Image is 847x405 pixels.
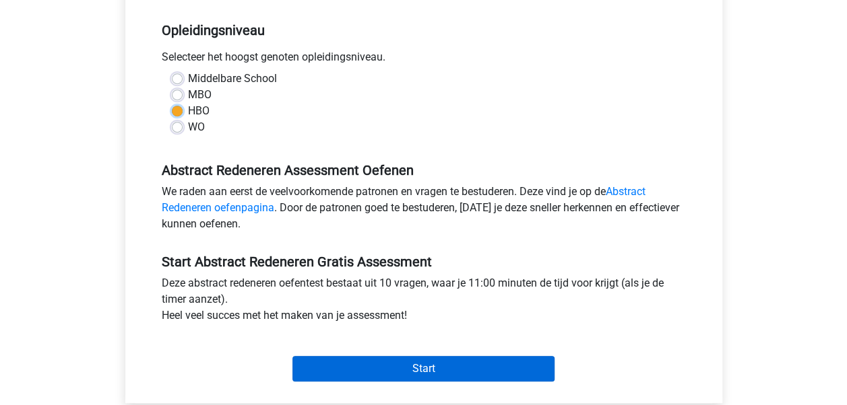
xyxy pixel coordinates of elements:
[152,275,696,329] div: Deze abstract redeneren oefentest bestaat uit 10 vragen, waar je 11:00 minuten de tijd voor krijg...
[188,71,277,87] label: Middelbare School
[188,103,210,119] label: HBO
[162,254,686,270] h5: Start Abstract Redeneren Gratis Assessment
[188,119,205,135] label: WO
[162,17,686,44] h5: Opleidingsniveau
[292,356,555,381] input: Start
[152,184,696,237] div: We raden aan eerst de veelvoorkomende patronen en vragen te bestuderen. Deze vind je op de . Door...
[162,162,686,178] h5: Abstract Redeneren Assessment Oefenen
[152,49,696,71] div: Selecteer het hoogst genoten opleidingsniveau.
[188,87,212,103] label: MBO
